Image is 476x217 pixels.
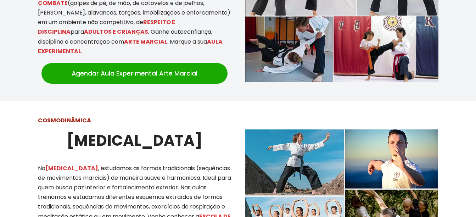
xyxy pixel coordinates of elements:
mark: ARTE MARCIAL [124,38,167,46]
mark: [MEDICAL_DATA] [45,164,98,172]
mark: ADULTOS E CRIANÇAS [84,28,148,36]
a: Agendar Aula Experimental Arte Marcial [41,63,228,84]
mark: AULA EXPERIMENTAL [38,38,223,55]
strong: COSMODINÃMICA [38,116,91,124]
strong: [MEDICAL_DATA] [67,130,202,151]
